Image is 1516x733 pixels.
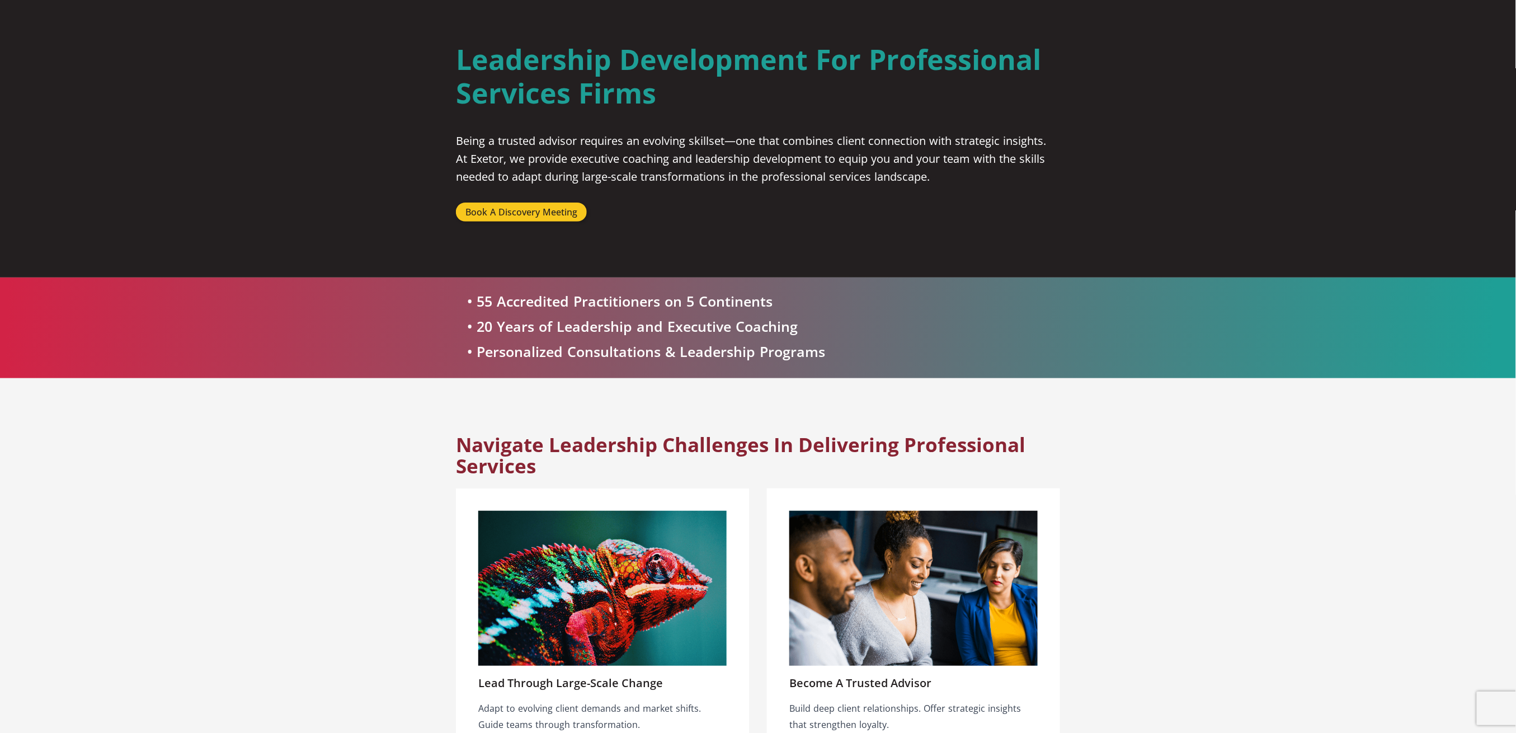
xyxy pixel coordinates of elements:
div: Being a trusted advisor requires an evolving skillset—one that combines client connection with st... [456,132,1060,186]
h2: Navigate Leadership Challenges In Delivering Professional Services [456,434,1060,477]
span: Book A Discovery Meeting [465,208,577,217]
div: Build deep client relationships. Offer strategic insights that strengthen loyalty. [789,701,1038,733]
h1: Leadership Development for Professional Services Firms [456,43,1060,110]
a: Book A Discovery Meeting [456,203,587,222]
h3: Lead Through Large-Scale Change [478,677,663,689]
img: Serv-Become-a-Trusted-Advisor.png [789,511,1038,666]
div: • 55 Accredited Practitioners on 5 Continents • 20 Years of Leadership and Executive Coaching • P... [467,289,825,364]
img: Serv-Lead-Through-Change.png [478,511,727,666]
h3: Become a Trusted Advisor [789,677,931,689]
